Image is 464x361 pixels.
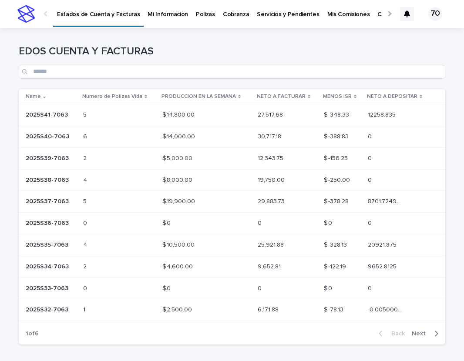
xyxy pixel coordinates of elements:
p: 2025S39-7063 [26,153,71,162]
tr: 2025S41-70632025S41-7063 55 $ 14,800.00$ 14,800.00 27,517.6827,517.68 $ -348.33$ -348.33 12258.83... [19,104,445,126]
tr: 2025S36-70632025S36-7063 00 $ 0$ 0 00 $ 0$ 0 00 [19,213,445,234]
p: 6,171.88 [258,304,280,314]
p: 1 [83,304,87,314]
p: 4 [83,240,89,249]
tr: 2025S39-70632025S39-7063 22 $ 5,000.00$ 5,000.00 12,343.7512,343.75 $ -156.25$ -156.25 00 [19,147,445,169]
p: MENOS ISR [323,92,352,101]
div: 70 [428,7,442,21]
p: 2 [83,261,88,271]
p: $ 14,000.00 [162,131,197,140]
p: $ -348.33 [324,110,351,119]
input: Search [19,65,445,79]
p: 2025S32-7063 [26,304,70,314]
h1: EDOS CUENTA Y FACTURAS [19,45,445,58]
p: 2025S36-7063 [26,218,71,227]
tr: 2025S37-70632025S37-7063 55 $ 19,900.00$ 19,900.00 29,883.7329,883.73 $ -378.28$ -378.28 8701.724... [19,191,445,213]
p: $ -388.83 [324,131,350,140]
p: $ -78.13 [324,304,345,314]
p: 20921.875 [368,240,398,249]
tr: 2025S35-70632025S35-7063 44 $ 10,500.00$ 10,500.00 25,921.8825,921.88 $ -328.13$ -328.13 20921.87... [19,234,445,256]
p: $ 19,900.00 [162,196,197,205]
p: 2025S38-7063 [26,175,71,184]
p: 0 [368,175,373,184]
button: Next [408,330,445,338]
p: 2025S40-7063 [26,131,71,140]
p: NETO A FACTURAR [257,92,306,101]
p: NETO A DEPOSITAR [367,92,417,101]
p: 9652.8125 [368,261,398,271]
p: 25,921.88 [258,240,286,249]
tr: 2025S38-70632025S38-7063 44 $ 8,000.00$ 8,000.00 19,750.0019,750.00 $ -250.00$ -250.00 00 [19,169,445,191]
p: 2025S37-7063 [26,196,71,205]
p: 0 [258,283,263,292]
p: $ 2,500.00 [162,304,194,314]
p: 0 [83,218,89,227]
p: $ 0 [162,218,172,227]
p: $ 10,500.00 [162,240,196,249]
tr: 2025S32-70632025S32-7063 11 $ 2,500.00$ 2,500.00 6,171.886,171.88 $ -78.13$ -78.13 -0.00500000000... [19,299,445,321]
p: Name [26,92,41,101]
p: 0 [368,283,373,292]
p: 8701.724999999999 [368,196,406,205]
button: Back [372,330,408,338]
p: $ -122.19 [324,261,348,271]
p: 0 [368,153,373,162]
tr: 2025S33-70632025S33-7063 00 $ 0$ 0 00 $ 0$ 0 00 [19,277,445,299]
tr: 2025S40-70632025S40-7063 66 $ 14,000.00$ 14,000.00 30,717.1830,717.18 $ -388.83$ -388.83 00 [19,126,445,147]
p: $ 0 [162,283,172,292]
p: $ 0 [324,218,334,227]
p: 12,343.75 [258,153,285,162]
p: 29,883.73 [258,196,286,205]
p: $ 14,800.00 [162,110,196,119]
p: 5 [83,196,88,205]
p: $ 0 [324,283,334,292]
p: 4 [83,175,89,184]
span: Next [412,331,431,337]
p: $ -378.28 [324,196,350,205]
p: $ -250.00 [324,175,352,184]
p: 5 [83,110,88,119]
p: 9,652.81 [258,261,282,271]
p: 0 [258,218,263,227]
span: Back [386,331,405,337]
p: $ -328.13 [324,240,349,249]
p: 27,517.68 [258,110,285,119]
p: 0 [368,218,373,227]
p: 0 [83,283,89,292]
p: 19,750.00 [258,175,286,184]
p: 2025S34-7063 [26,261,71,271]
p: 2025S41-7063 [26,110,70,119]
p: $ 5,000.00 [162,153,194,162]
p: 2025S33-7063 [26,283,70,292]
p: 30,717.18 [258,131,283,140]
p: 1 of 6 [19,323,46,344]
p: 0 [368,131,373,140]
p: PRODUCCION EN LA SEMANA [161,92,236,101]
p: $ 8,000.00 [162,175,194,184]
p: 6 [83,131,89,140]
p: 2025S35-7063 [26,240,70,249]
p: -0.005000000000109139 [368,304,406,314]
p: 12258.835 [368,110,397,119]
p: $ -156.25 [324,153,350,162]
p: Numero de Polizas Vida [82,92,142,101]
p: $ 4,600.00 [162,261,195,271]
p: 2 [83,153,88,162]
tr: 2025S34-70632025S34-7063 22 $ 4,600.00$ 4,600.00 9,652.819,652.81 $ -122.19$ -122.19 9652.8125965... [19,256,445,277]
img: stacker-logo-s-only.png [17,5,35,23]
